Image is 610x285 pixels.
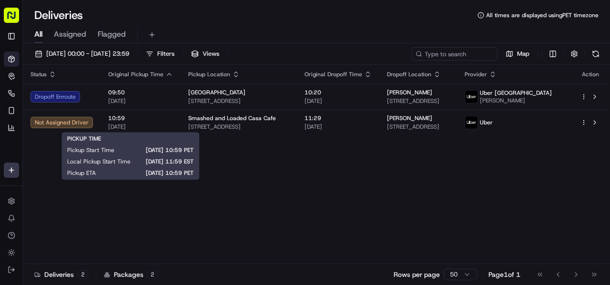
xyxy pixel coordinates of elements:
[147,270,158,279] div: 2
[30,47,133,61] button: [DATE] 00:00 - [DATE] 23:59
[67,169,96,177] span: Pickup ETA
[130,146,193,154] span: [DATE] 10:59 PET
[589,47,602,61] button: Refresh
[108,114,173,122] span: 10:59
[46,50,129,58] span: [DATE] 00:00 - [DATE] 23:59
[146,158,193,165] span: [DATE] 11:59 EST
[188,123,289,131] span: [STREET_ADDRESS]
[465,116,478,129] img: uber-new-logo.jpeg
[104,270,158,279] div: Packages
[34,270,88,279] div: Deliveries
[67,135,101,142] span: PICKUP TIME
[98,29,126,40] span: Flagged
[480,89,552,97] span: Uber [GEOGRAPHIC_DATA]
[480,97,552,104] span: [PERSON_NAME]
[67,146,114,154] span: Pickup Start Time
[157,50,174,58] span: Filters
[108,123,173,131] span: [DATE]
[501,47,534,61] button: Map
[305,97,372,105] span: [DATE]
[387,71,431,78] span: Dropoff Location
[387,89,432,96] span: [PERSON_NAME]
[305,114,372,122] span: 11:29
[142,47,179,61] button: Filters
[465,91,478,103] img: uber-new-logo.jpeg
[387,97,450,105] span: [STREET_ADDRESS]
[580,71,600,78] div: Action
[188,71,230,78] span: Pickup Location
[517,50,529,58] span: Map
[34,29,42,40] span: All
[305,71,362,78] span: Original Dropoff Time
[387,123,450,131] span: [STREET_ADDRESS]
[108,71,163,78] span: Original Pickup Time
[54,29,86,40] span: Assigned
[188,97,289,105] span: [STREET_ADDRESS]
[67,158,131,165] span: Local Pickup Start Time
[305,89,372,96] span: 10:20
[412,47,498,61] input: Type to search
[387,114,432,122] span: [PERSON_NAME]
[78,270,88,279] div: 2
[480,119,493,126] span: Uber
[108,89,173,96] span: 09:50
[108,97,173,105] span: [DATE]
[394,270,440,279] p: Rows per page
[486,11,599,19] span: All times are displayed using PET timezone
[188,89,245,96] span: [GEOGRAPHIC_DATA]
[465,71,487,78] span: Provider
[111,169,193,177] span: [DATE] 10:59 PET
[203,50,219,58] span: Views
[34,8,83,23] h1: Deliveries
[187,47,224,61] button: Views
[305,123,372,131] span: [DATE]
[488,270,520,279] div: Page 1 of 1
[188,114,276,122] span: Smashed and Loaded Casa Cafe
[30,71,47,78] span: Status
